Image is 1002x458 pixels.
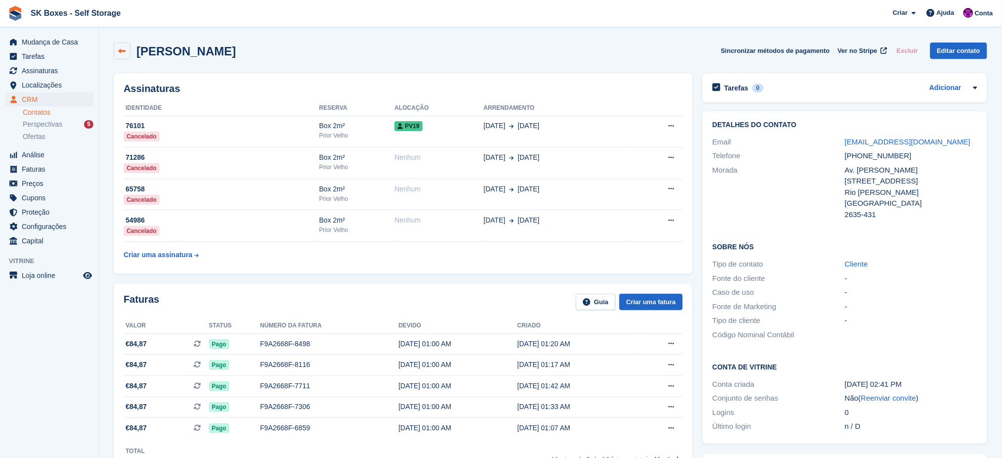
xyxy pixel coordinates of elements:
[963,8,973,18] img: Mateus Cassange
[9,256,98,266] span: Vitrine
[845,273,977,284] div: -
[712,393,845,404] div: Conjunto de senhas
[929,83,961,94] a: Adicionar
[398,360,518,370] div: [DATE] 01:00 AM
[319,215,395,226] div: Box 2m²
[126,402,147,412] span: €84,87
[398,339,518,349] div: [DATE] 01:00 AM
[483,121,505,131] span: [DATE]
[319,100,395,116] th: Reserva
[712,121,977,129] h2: Detalhes do contato
[845,209,977,221] div: 2635-431
[124,195,160,205] div: Cancelado
[5,92,93,106] a: menu
[124,100,319,116] th: Identidade
[22,35,81,49] span: Mudança de Casa
[260,318,398,334] th: Número da fatura
[712,362,977,371] h2: Conta de vitrine
[23,132,93,142] a: Ofertas
[22,177,81,190] span: Preços
[834,43,889,59] a: Ver no Stripe
[124,152,319,163] div: 71286
[27,5,125,21] a: SK Boxes - Self Storage
[845,260,868,268] a: Cliente
[126,339,147,349] span: €84,87
[319,226,395,234] div: Prior Velho
[319,194,395,203] div: Prior Velho
[845,187,977,198] div: Rio [PERSON_NAME]
[209,360,229,370] span: Pago
[209,381,229,391] span: Pago
[5,269,93,282] a: menu
[319,184,395,194] div: Box 2m²
[712,259,845,270] div: Tipo de contato
[22,269,81,282] span: Loja online
[260,423,398,433] div: F9A2668F-6859
[126,360,147,370] span: €84,87
[23,120,62,129] span: Perspectivas
[937,8,955,18] span: Ajuda
[5,49,93,63] a: menu
[126,381,147,391] span: €84,87
[845,379,977,390] div: [DATE] 02:41 PM
[845,165,977,187] div: Av. [PERSON_NAME][STREET_ADDRESS]
[22,92,81,106] span: CRM
[619,294,683,310] a: Criar uma fatura
[126,423,147,433] span: €84,87
[893,8,908,18] span: Criar
[124,215,319,226] div: 54986
[845,407,977,418] div: 0
[22,220,81,233] span: Configurações
[22,64,81,78] span: Assinaturas
[859,394,919,402] span: ( )
[5,78,93,92] a: menu
[518,121,540,131] span: [DATE]
[394,152,483,163] div: Nenhum
[518,152,540,163] span: [DATE]
[260,360,398,370] div: F9A2668F-8116
[398,318,518,334] th: Devido
[209,423,229,433] span: Pago
[845,421,977,432] div: n / D
[893,43,922,59] button: Excluir
[712,273,845,284] div: Fonte do cliente
[712,137,845,148] div: Email
[5,64,93,78] a: menu
[712,379,845,390] div: Conta criada
[845,393,977,404] div: Não
[975,8,993,18] span: Conta
[260,381,398,391] div: F9A2668F-7711
[23,108,93,117] a: Contatos
[8,6,23,21] img: stora-icon-8386f47178a22dfd0bd8f6a31ec36ba5ce8667c1dd55bd0f319d3a0aa187defe.svg
[5,35,93,49] a: menu
[124,163,160,173] div: Cancelado
[518,215,540,226] span: [DATE]
[124,318,209,334] th: Valor
[84,120,93,129] div: 5
[712,165,845,221] div: Morada
[845,301,977,313] div: -
[712,287,845,298] div: Caso de uso
[22,49,81,63] span: Tarefas
[930,43,987,59] a: Editar contato
[260,339,398,349] div: F9A2668F-8498
[712,150,845,162] div: Telefone
[712,241,977,251] h2: Sobre Nós
[124,250,192,260] div: Criar uma assinatura
[319,121,395,131] div: Box 2m²
[82,270,93,281] a: Loja de pré-visualização
[394,100,483,116] th: Alocação
[483,152,505,163] span: [DATE]
[209,318,261,334] th: Status
[124,294,159,310] h2: Faturas
[398,402,518,412] div: [DATE] 01:00 AM
[712,315,845,326] div: Tipo de cliente
[5,220,93,233] a: menu
[124,226,160,236] div: Cancelado
[712,421,845,432] div: Último login
[838,46,877,56] span: Ver no Stripe
[398,423,518,433] div: [DATE] 01:00 AM
[23,119,93,130] a: Perspectivas 5
[518,360,637,370] div: [DATE] 01:17 AM
[22,162,81,176] span: Faturas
